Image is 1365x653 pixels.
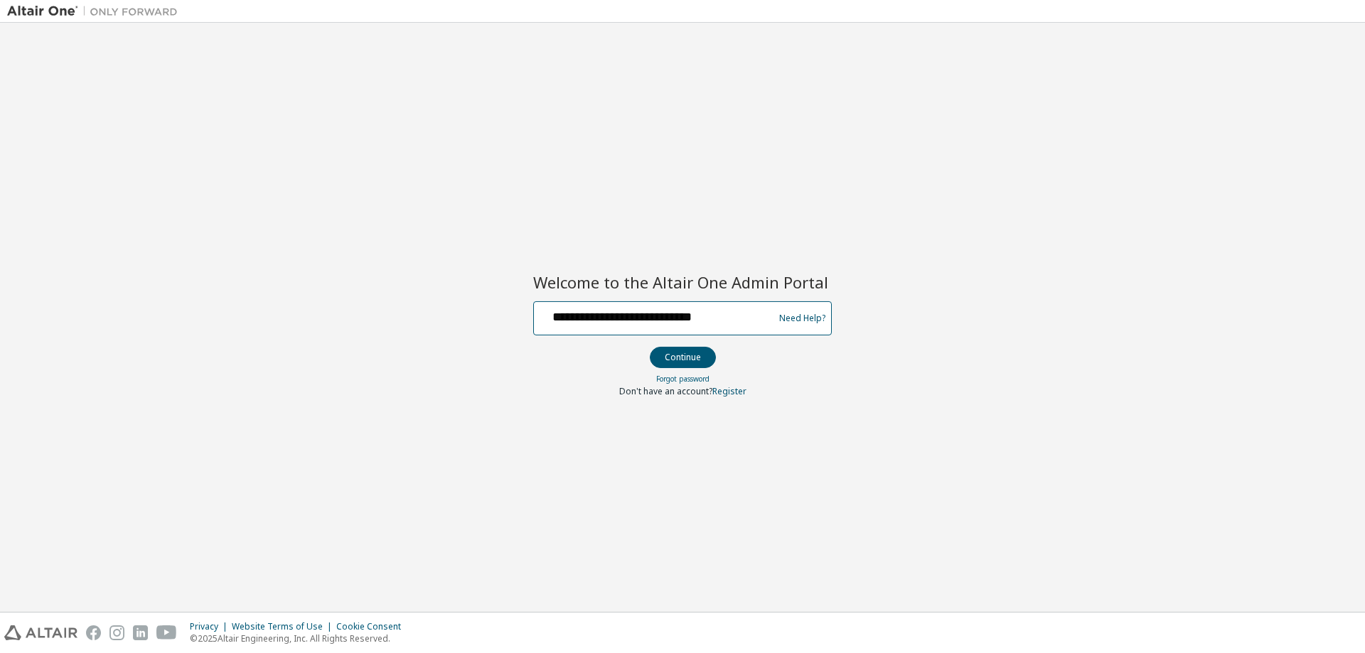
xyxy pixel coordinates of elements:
button: Continue [650,347,716,368]
div: Cookie Consent [336,621,409,632]
a: Need Help? [779,318,825,318]
div: Website Terms of Use [232,621,336,632]
img: altair_logo.svg [4,625,77,640]
img: youtube.svg [156,625,177,640]
img: facebook.svg [86,625,101,640]
div: Privacy [190,621,232,632]
img: linkedin.svg [133,625,148,640]
a: Register [712,385,746,397]
a: Forgot password [656,374,710,384]
p: © 2025 Altair Engineering, Inc. All Rights Reserved. [190,632,409,644]
h2: Welcome to the Altair One Admin Portal [533,272,832,292]
span: Don't have an account? [619,385,712,397]
img: instagram.svg [109,625,124,640]
img: Altair One [7,4,185,18]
